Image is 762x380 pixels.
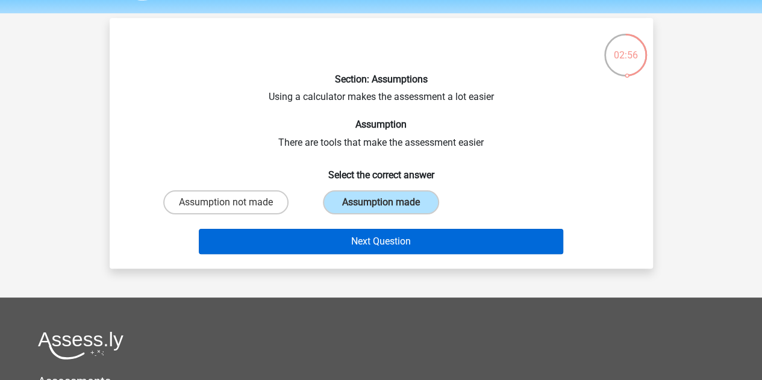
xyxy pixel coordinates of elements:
[114,28,648,259] div: Using a calculator makes the assessment a lot easier There are tools that make the assessment easier
[129,160,634,181] h6: Select the correct answer
[163,190,289,214] label: Assumption not made
[129,73,634,85] h6: Section: Assumptions
[199,229,563,254] button: Next Question
[323,190,439,214] label: Assumption made
[38,331,123,360] img: Assessly logo
[129,119,634,130] h6: Assumption
[603,33,648,63] div: 02:56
